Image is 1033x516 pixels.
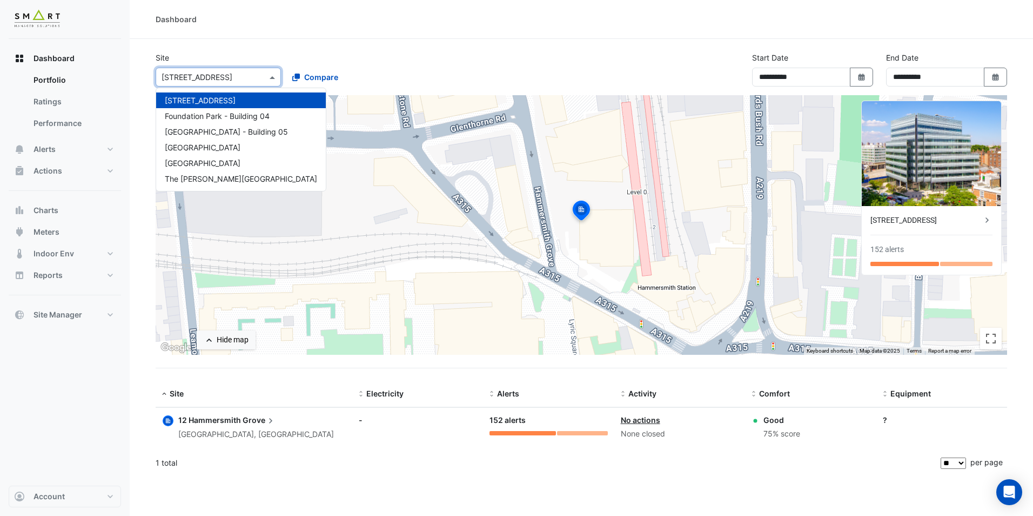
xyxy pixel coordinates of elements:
div: Dashboard [9,69,121,138]
div: - [359,414,477,426]
a: Performance [25,113,121,134]
span: per page [970,458,1003,467]
span: Site [170,389,184,398]
img: Google [158,341,194,355]
app-icon: Meters [14,227,25,237]
label: End Date [886,52,918,63]
span: Account [33,491,65,502]
div: Dashboard [156,14,197,25]
div: Options List [156,88,326,191]
a: Report a map error [928,348,971,354]
app-icon: Reports [14,270,25,281]
app-icon: Indoor Env [14,248,25,259]
span: Equipment [890,389,931,398]
span: Actions [33,166,62,176]
a: Open this area in Google Maps (opens a new window) [158,341,194,355]
span: Alerts [497,389,519,398]
fa-icon: Select Date [991,72,1001,82]
span: Grove [243,414,276,426]
span: Electricity [366,389,404,398]
span: Dashboard [33,53,75,64]
span: Site Manager [33,309,82,320]
div: 1 total [156,449,938,477]
label: Start Date [752,52,788,63]
button: Site Manager [9,304,121,326]
span: Compare [304,71,338,83]
button: Meters [9,221,121,243]
button: Hide map [197,330,256,349]
span: Meters [33,227,59,237]
button: Dashboard [9,48,121,69]
div: 152 alerts [489,414,607,427]
span: Indoor Env [33,248,74,259]
div: Open Intercom Messenger [996,479,1022,505]
span: [GEOGRAPHIC_DATA] [165,158,240,168]
a: No actions [621,415,660,425]
app-icon: Charts [14,205,25,216]
span: Activity [628,389,656,398]
button: Actions [9,160,121,182]
button: Alerts [9,138,121,160]
img: 12 Hammersmith Grove [862,101,1001,206]
div: None closed [621,428,739,440]
a: Portfolio [25,69,121,91]
div: Good [763,414,800,426]
span: Map data ©2025 [860,348,900,354]
app-icon: Actions [14,166,25,176]
div: [GEOGRAPHIC_DATA], [GEOGRAPHIC_DATA] [178,428,334,441]
button: Charts [9,200,121,221]
span: Alerts [33,144,56,155]
img: site-pin-selected.svg [569,199,593,225]
label: Site [156,52,169,63]
button: Reports [9,264,121,286]
button: Compare [285,68,345,87]
a: Ratings [25,91,121,113]
button: Account [9,486,121,507]
span: Reports [33,270,63,281]
span: [GEOGRAPHIC_DATA] [165,143,240,152]
span: The [PERSON_NAME][GEOGRAPHIC_DATA] [165,174,317,183]
img: Company Logo [13,9,62,30]
button: Keyboard shortcuts [807,347,853,355]
span: [STREET_ADDRESS] [165,96,236,105]
fa-icon: Select Date [857,72,867,82]
button: Toggle fullscreen view [980,328,1002,349]
span: Charts [33,205,58,216]
span: Foundation Park - Building 04 [165,111,270,121]
div: ? [883,414,1001,426]
a: Terms (opens in new tab) [907,348,922,354]
button: Indoor Env [9,243,121,264]
app-icon: Alerts [14,144,25,155]
span: Comfort [759,389,790,398]
span: 12 Hammersmith [178,415,241,425]
app-icon: Dashboard [14,53,25,64]
app-icon: Site Manager [14,309,25,320]
div: [STREET_ADDRESS] [870,215,982,226]
div: Hide map [217,334,249,346]
div: 152 alerts [870,244,904,255]
div: 75% score [763,428,800,440]
span: [GEOGRAPHIC_DATA] - Building 05 [165,127,288,136]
